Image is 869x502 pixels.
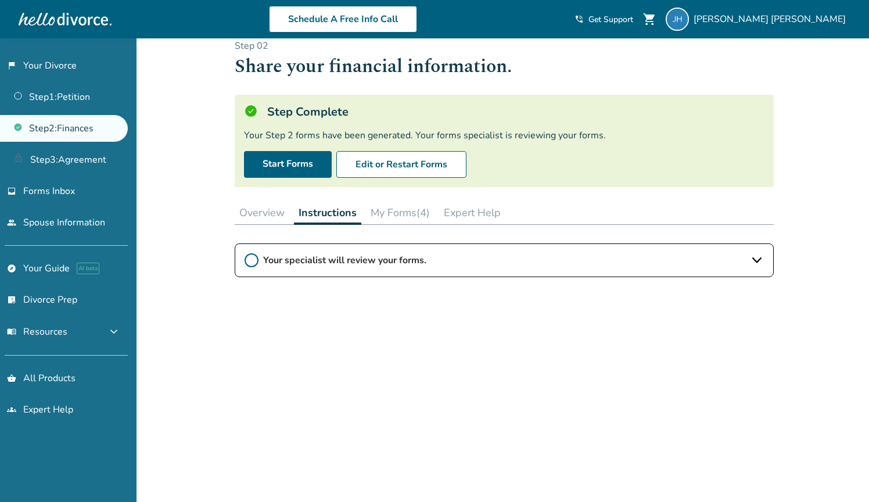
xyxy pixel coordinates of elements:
span: AI beta [77,263,99,274]
button: Expert Help [439,201,505,224]
span: list_alt_check [7,295,16,304]
span: menu_book [7,327,16,336]
span: Resources [7,325,67,338]
a: Schedule A Free Info Call [269,6,417,33]
p: Step 0 2 [235,40,774,52]
span: flag_2 [7,61,16,70]
button: Instructions [294,201,361,225]
span: people [7,218,16,227]
iframe: Chat Widget [811,446,869,502]
button: Overview [235,201,289,224]
span: groups [7,405,16,414]
span: shopping_basket [7,374,16,383]
span: Your specialist will review your forms. [263,254,745,267]
img: jhitcharoo@gmail.com [666,8,689,31]
div: Your Step 2 forms have been generated. Your forms specialist is reviewing your forms. [244,129,764,142]
span: inbox [7,187,16,196]
span: phone_in_talk [574,15,584,24]
button: My Forms(4) [366,201,435,224]
span: Forms Inbox [23,185,75,198]
a: Start Forms [244,151,332,178]
span: explore [7,264,16,273]
span: shopping_cart [642,12,656,26]
a: phone_in_talkGet Support [574,14,633,25]
h5: Step Complete [267,104,349,120]
span: [PERSON_NAME] [PERSON_NAME] [694,13,850,26]
span: expand_more [107,325,121,339]
span: Get Support [588,14,633,25]
button: Edit or Restart Forms [336,151,466,178]
h1: Share your financial information. [235,52,774,81]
